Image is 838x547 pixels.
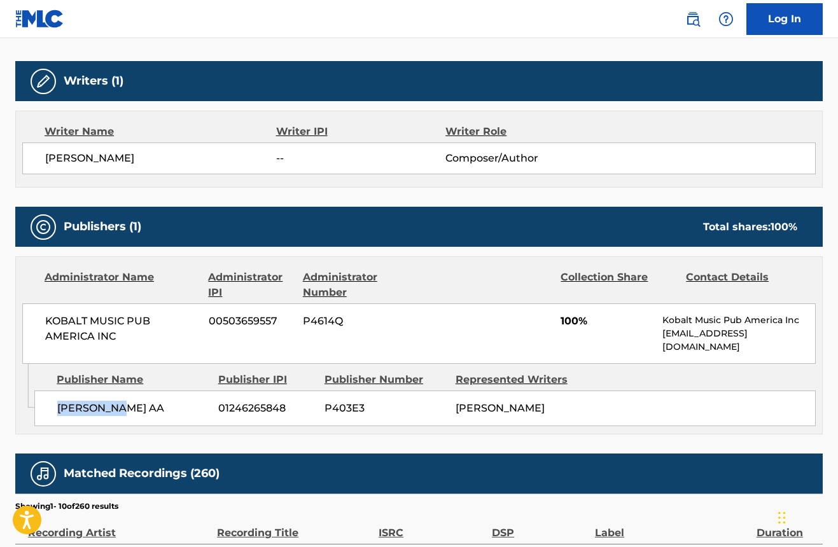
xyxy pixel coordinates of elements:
[456,402,545,414] span: [PERSON_NAME]
[28,512,211,541] div: Recording Artist
[45,270,199,300] div: Administrator Name
[771,221,797,233] span: 100 %
[15,10,64,28] img: MLC Logo
[57,401,209,416] span: [PERSON_NAME] AA
[713,6,739,32] div: Help
[15,501,118,512] p: Showing 1 - 10 of 260 results
[685,11,701,27] img: search
[662,314,815,327] p: Kobalt Music Pub America Inc
[445,124,599,139] div: Writer Role
[774,486,838,547] iframe: Chat Widget
[217,512,372,541] div: Recording Title
[45,314,199,344] span: KOBALT MUSIC PUB AMERICA INC
[325,401,446,416] span: P403E3
[303,270,419,300] div: Administrator Number
[325,372,446,387] div: Publisher Number
[276,124,446,139] div: Writer IPI
[757,512,816,541] div: Duration
[561,314,653,329] span: 100%
[379,512,485,541] div: ISRC
[703,219,797,235] div: Total shares:
[303,314,419,329] span: P4614Q
[208,270,293,300] div: Administrator IPI
[686,270,802,300] div: Contact Details
[36,219,51,235] img: Publishers
[492,512,589,541] div: DSP
[595,512,750,541] div: Label
[662,327,815,354] p: [EMAIL_ADDRESS][DOMAIN_NAME]
[57,372,209,387] div: Publisher Name
[561,270,676,300] div: Collection Share
[209,314,293,329] span: 00503659557
[45,124,276,139] div: Writer Name
[64,219,141,234] h5: Publishers (1)
[218,401,315,416] span: 01246265848
[36,74,51,89] img: Writers
[680,6,706,32] a: Public Search
[445,151,599,166] span: Composer/Author
[456,372,577,387] div: Represented Writers
[64,74,123,88] h5: Writers (1)
[276,151,445,166] span: --
[218,372,315,387] div: Publisher IPI
[778,499,786,537] div: Drag
[718,11,734,27] img: help
[746,3,823,35] a: Log In
[64,466,220,481] h5: Matched Recordings (260)
[45,151,276,166] span: [PERSON_NAME]
[36,466,51,481] img: Matched Recordings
